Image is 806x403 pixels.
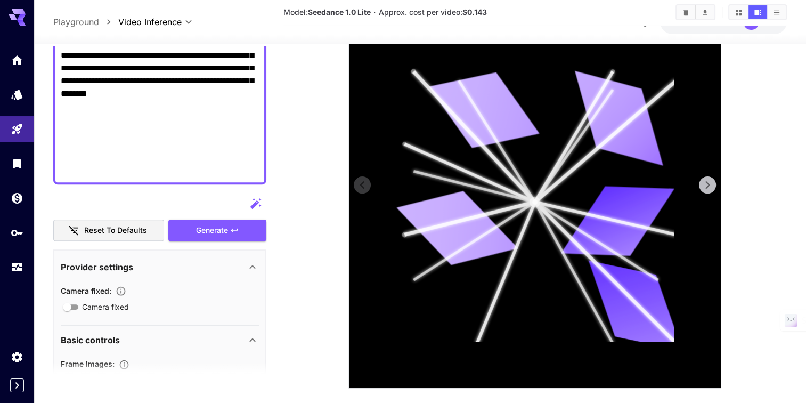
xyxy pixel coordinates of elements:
div: Provider settings [61,254,259,280]
button: Clear videos [677,5,695,19]
span: credits left [697,18,735,27]
div: Basic controls [61,328,259,353]
button: Show videos in list view [767,5,786,19]
span: Generate [196,224,228,237]
div: Home [11,53,23,67]
span: Camera fixed : [61,286,111,295]
span: Approx. cost per video: [379,7,487,17]
button: Download All [696,5,714,19]
div: API Keys [11,226,23,239]
span: Model: [283,7,371,17]
p: · [373,6,376,19]
b: Seedance 1.0 Lite [308,7,371,17]
div: Show videos in grid viewShow videos in video viewShow videos in list view [728,4,787,20]
div: Library [11,157,23,170]
span: Camera fixed [82,302,129,313]
div: Playground [11,123,23,136]
span: Video Inference [118,15,182,28]
button: Generate [168,220,266,241]
span: Frame Images : [61,360,115,369]
span: $14.28 [671,18,697,27]
button: Expand sidebar [10,378,24,392]
div: Usage [11,261,23,274]
button: Upload frame images. [115,359,134,370]
b: $0.143 [462,7,487,17]
div: Clear videosDownload All [675,4,715,20]
div: Wallet [11,191,23,205]
a: Playground [53,15,99,28]
div: Models [11,88,23,101]
p: Basic controls [61,334,120,347]
button: Reset to defaults [53,220,164,241]
p: Provider settings [61,261,133,273]
button: Show videos in grid view [729,5,748,19]
button: Show videos in video view [748,5,767,19]
div: Settings [11,350,23,364]
nav: breadcrumb [53,15,118,28]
